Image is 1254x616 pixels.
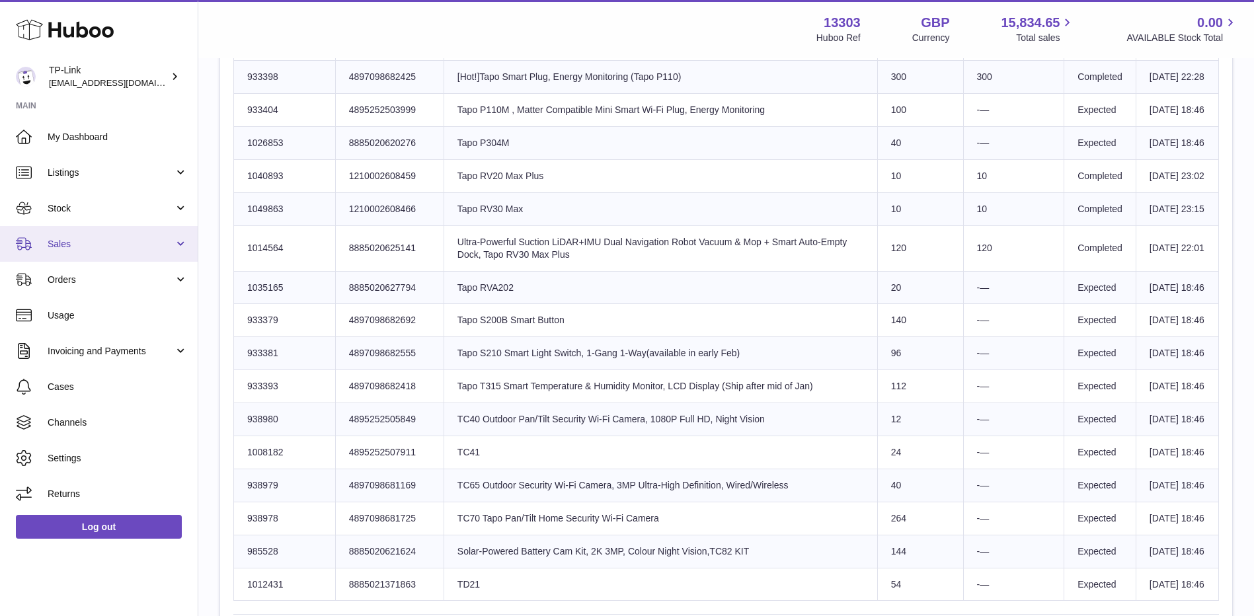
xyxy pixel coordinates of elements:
[335,469,444,502] td: 4897098681169
[48,381,188,393] span: Cases
[48,238,174,250] span: Sales
[234,568,336,601] td: 1012431
[1064,225,1136,271] td: Completed
[234,160,336,193] td: 1040893
[234,370,336,403] td: 933393
[48,202,174,215] span: Stock
[234,535,336,568] td: 985528
[1136,370,1218,403] td: [DATE] 18:46
[335,436,444,469] td: 4895252507911
[963,61,1064,94] td: 300
[1126,14,1238,44] a: 0.00 AVAILABLE Stock Total
[49,64,168,89] div: TP-Link
[1001,14,1075,44] a: 15,834.65 Total sales
[963,436,1064,469] td: -—
[1136,304,1218,337] td: [DATE] 18:46
[444,304,877,337] td: Tapo S200B Smart Button
[877,192,963,225] td: 10
[877,271,963,304] td: 20
[335,337,444,370] td: 4897098682555
[1064,337,1136,370] td: Expected
[824,14,861,32] strong: 13303
[1136,160,1218,193] td: [DATE] 23:02
[234,403,336,436] td: 938980
[877,469,963,502] td: 40
[234,337,336,370] td: 933381
[1001,14,1060,32] span: 15,834.65
[335,568,444,601] td: 8885021371863
[444,370,877,403] td: Tapo T315 Smart Temperature & Humidity Monitor, LCD Display (Ship after mid of Jan)
[234,192,336,225] td: 1049863
[335,304,444,337] td: 4897098682692
[1136,94,1218,127] td: [DATE] 18:46
[877,370,963,403] td: 112
[234,502,336,535] td: 938978
[963,192,1064,225] td: 10
[48,345,174,358] span: Invoicing and Payments
[877,225,963,271] td: 120
[16,67,36,87] img: gaby.chen@tp-link.com
[1064,535,1136,568] td: Expected
[234,61,336,94] td: 933398
[335,160,444,193] td: 1210002608459
[877,337,963,370] td: 96
[234,127,336,160] td: 1026853
[963,94,1064,127] td: -—
[48,416,188,429] span: Channels
[877,535,963,568] td: 144
[234,304,336,337] td: 933379
[963,403,1064,436] td: -—
[1136,436,1218,469] td: [DATE] 18:46
[1064,160,1136,193] td: Completed
[816,32,861,44] div: Huboo Ref
[335,271,444,304] td: 8885020627794
[1136,192,1218,225] td: [DATE] 23:15
[921,14,949,32] strong: GBP
[335,225,444,271] td: 8885020625141
[335,535,444,568] td: 8885020621624
[1064,469,1136,502] td: Expected
[1064,61,1136,94] td: Completed
[444,127,877,160] td: Tapo P304M
[1136,225,1218,271] td: [DATE] 22:01
[335,192,444,225] td: 1210002608466
[1064,304,1136,337] td: Expected
[335,403,444,436] td: 4895252505849
[234,436,336,469] td: 1008182
[444,568,877,601] td: TD21
[1136,127,1218,160] td: [DATE] 18:46
[1064,502,1136,535] td: Expected
[444,160,877,193] td: Tapo RV20 Max Plus
[1064,127,1136,160] td: Expected
[335,61,444,94] td: 4897098682425
[444,469,877,502] td: TC65 Outdoor Security Wi-Fi Camera, 3MP Ultra-High Definition, Wired/Wireless
[1064,568,1136,601] td: Expected
[963,225,1064,271] td: 120
[1136,469,1218,502] td: [DATE] 18:46
[48,488,188,500] span: Returns
[335,94,444,127] td: 4895252503999
[963,160,1064,193] td: 10
[963,304,1064,337] td: -—
[1064,436,1136,469] td: Expected
[444,502,877,535] td: TC70 Tapo Pan/Tilt Home Security Wi-Fi Camera
[234,94,336,127] td: 933404
[1136,535,1218,568] td: [DATE] 18:46
[963,502,1064,535] td: -—
[234,469,336,502] td: 938979
[1136,403,1218,436] td: [DATE] 18:46
[444,61,877,94] td: [Hot!]Tapo Smart Plug, Energy Monitoring (Tapo P110)
[877,502,963,535] td: 264
[1064,403,1136,436] td: Expected
[49,77,194,88] span: [EMAIL_ADDRESS][DOMAIN_NAME]
[444,535,877,568] td: Solar-Powered Battery Cam Kit, 2K 3MP, Colour Night Vision,TC82 KIT
[1197,14,1223,32] span: 0.00
[444,271,877,304] td: Tapo RVA202
[48,167,174,179] span: Listings
[912,32,950,44] div: Currency
[48,452,188,465] span: Settings
[877,61,963,94] td: 300
[444,436,877,469] td: TC41
[963,535,1064,568] td: -—
[1064,370,1136,403] td: Expected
